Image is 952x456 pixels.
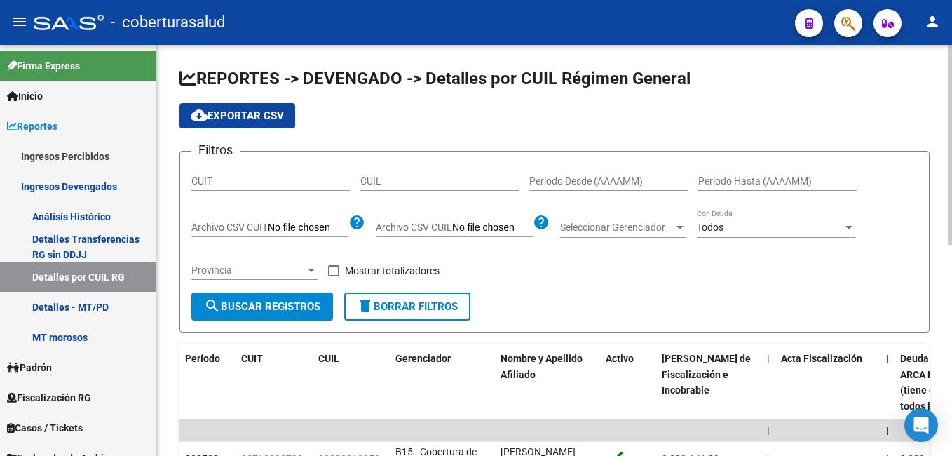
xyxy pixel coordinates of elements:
input: Archivo CSV CUIT [268,222,348,234]
span: CUIT [241,353,263,364]
span: Padrón [7,360,52,375]
span: Archivo CSV CUIT [191,222,268,233]
span: Gerenciador [395,353,451,364]
mat-icon: help [348,214,365,231]
datatable-header-cell: | [761,344,775,422]
span: Provincia [191,264,305,276]
span: Archivo CSV CUIL [376,222,452,233]
span: Acta Fiscalización [781,353,862,364]
button: Borrar Filtros [344,293,470,321]
datatable-header-cell: CUIT [236,344,313,422]
input: Archivo CSV CUIL [452,222,533,234]
span: | [767,353,770,364]
button: Exportar CSV [179,103,295,128]
datatable-header-cell: Acta Fiscalización [775,344,880,422]
datatable-header-cell: Activo [600,344,656,422]
span: [PERSON_NAME] de Fiscalización e Incobrable [662,353,751,396]
mat-icon: help [533,214,550,231]
span: Inicio [7,88,43,104]
span: Todos [697,222,723,233]
span: Seleccionar Gerenciador [560,222,674,234]
span: Reportes [7,119,57,134]
span: Nombre y Apellido Afiliado [501,353,583,380]
span: CUIL [318,353,339,364]
span: Buscar Registros [204,300,320,313]
span: - coberturasalud [111,7,225,38]
span: | [886,424,889,436]
span: Casos / Tickets [7,420,83,436]
span: Mostrar totalizadores [345,262,440,279]
h3: Filtros [191,140,240,160]
datatable-header-cell: | [880,344,895,422]
datatable-header-cell: Gerenciador [390,344,495,422]
mat-icon: cloud_download [191,107,208,123]
datatable-header-cell: CUIL [313,344,390,422]
datatable-header-cell: Nombre y Apellido Afiliado [495,344,600,422]
button: Buscar Registros [191,293,333,321]
mat-icon: delete [357,297,374,314]
span: | [767,424,770,436]
span: REPORTES -> DEVENGADO -> Detalles por CUIL Régimen General [179,69,691,88]
mat-icon: menu [11,13,28,30]
span: Período [185,353,220,364]
span: Fiscalización RG [7,390,91,405]
mat-icon: search [204,297,221,314]
span: Exportar CSV [191,109,284,122]
datatable-header-cell: Período [179,344,236,422]
span: Firma Express [7,58,80,74]
span: | [886,353,889,364]
span: Activo [606,353,634,364]
span: Borrar Filtros [357,300,458,313]
mat-icon: person [924,13,941,30]
div: Open Intercom Messenger [904,408,938,442]
datatable-header-cell: Deuda Bruta Neto de Fiscalización e Incobrable [656,344,761,422]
